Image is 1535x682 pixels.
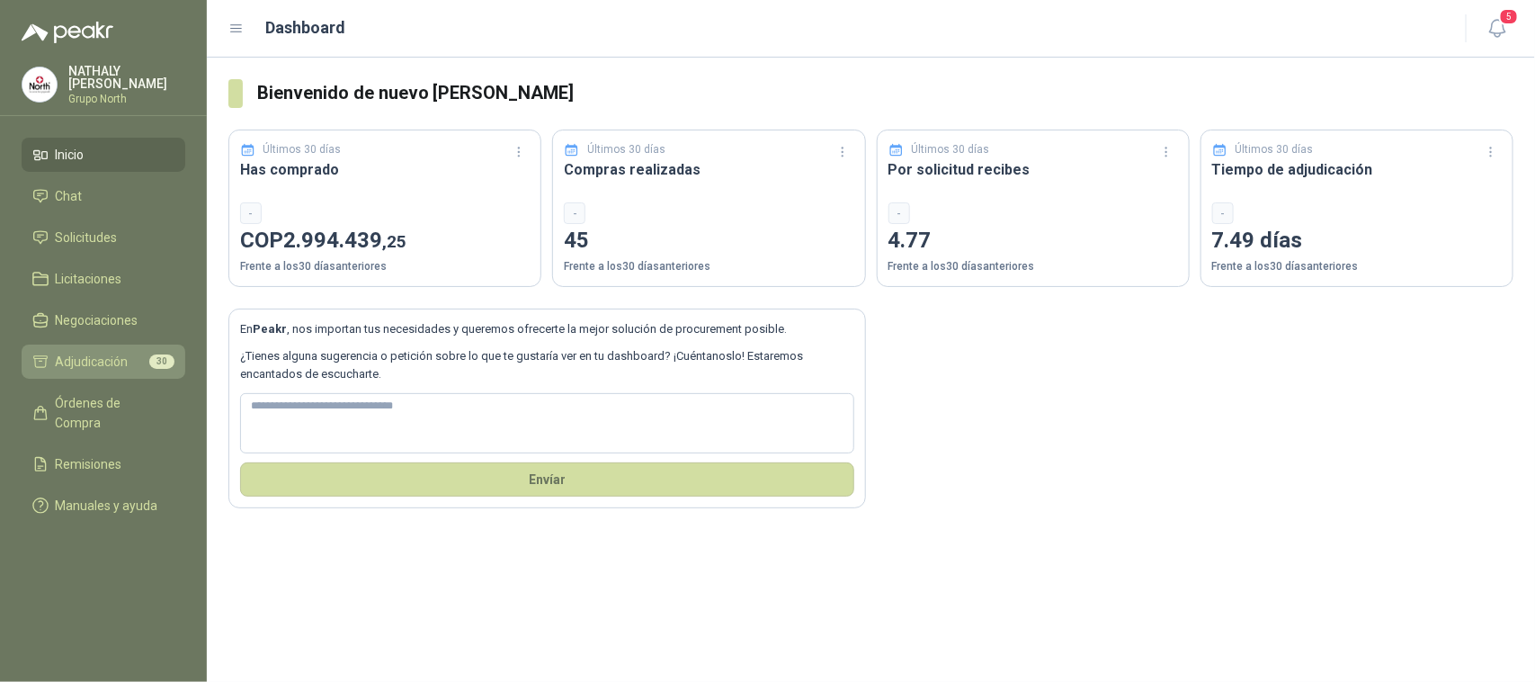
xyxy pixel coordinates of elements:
p: Frente a los 30 días anteriores [564,258,853,275]
div: - [564,202,585,224]
div: - [240,202,262,224]
p: 45 [564,224,853,258]
span: Remisiones [56,454,122,474]
img: Logo peakr [22,22,113,43]
p: Últimos 30 días [1235,141,1313,158]
span: Inicio [56,145,85,165]
span: 30 [149,354,174,369]
p: Últimos 30 días [911,141,989,158]
p: Últimos 30 días [587,141,665,158]
div: - [1212,202,1234,224]
a: Solicitudes [22,220,185,255]
h1: Dashboard [266,15,346,40]
p: Frente a los 30 días anteriores [240,258,530,275]
p: En , nos importan tus necesidades y queremos ofrecerte la mejor solución de procurement posible. [240,320,854,338]
button: Envíar [240,462,854,497]
p: ¿Tienes alguna sugerencia o petición sobre lo que te gustaría ver en tu dashboard? ¡Cuéntanoslo! ... [240,347,854,384]
h3: Has comprado [240,158,530,181]
span: Adjudicación [56,352,129,372]
span: 5 [1499,8,1519,25]
h3: Por solicitud recibes [888,158,1178,181]
span: Manuales y ayuda [56,496,158,516]
a: Inicio [22,138,185,172]
button: 5 [1481,13,1513,45]
a: Chat [22,179,185,213]
span: Licitaciones [56,269,122,289]
span: ,25 [382,231,406,252]
p: 7.49 días [1212,224,1502,258]
span: Negociaciones [56,310,138,330]
div: - [888,202,910,224]
p: COP [240,224,530,258]
a: Manuales y ayuda [22,489,185,523]
b: Peakr [253,322,287,336]
p: NATHALY [PERSON_NAME] [68,65,185,90]
p: Últimos 30 días [263,141,342,158]
p: Grupo North [68,94,185,104]
h3: Compras realizadas [564,158,853,181]
span: 2.994.439 [283,228,406,253]
span: Solicitudes [56,228,118,247]
a: Órdenes de Compra [22,386,185,440]
img: Company Logo [22,67,57,102]
h3: Bienvenido de nuevo [PERSON_NAME] [257,79,1513,107]
span: Chat [56,186,83,206]
a: Licitaciones [22,262,185,296]
a: Adjudicación30 [22,345,185,379]
a: Remisiones [22,447,185,481]
p: Frente a los 30 días anteriores [888,258,1178,275]
p: Frente a los 30 días anteriores [1212,258,1502,275]
a: Negociaciones [22,303,185,337]
p: 4.77 [888,224,1178,258]
h3: Tiempo de adjudicación [1212,158,1502,181]
span: Órdenes de Compra [56,393,168,433]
